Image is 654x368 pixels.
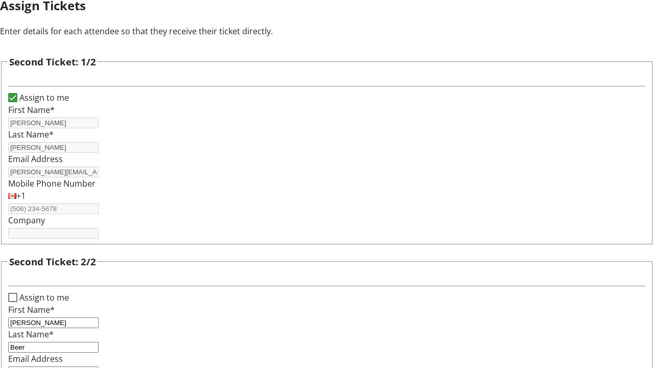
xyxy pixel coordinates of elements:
[8,153,63,165] label: Email Address
[8,353,63,364] label: Email Address
[17,291,69,304] label: Assign to me
[17,91,69,104] label: Assign to me
[8,304,55,315] label: First Name*
[8,203,99,214] input: (506) 234-5678
[8,215,45,226] label: Company
[8,129,54,140] label: Last Name*
[8,329,54,340] label: Last Name*
[9,255,96,269] h3: Second Ticket: 2/2
[8,104,55,116] label: First Name*
[9,55,96,69] h3: Second Ticket: 1/2
[8,178,96,189] label: Mobile Phone Number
